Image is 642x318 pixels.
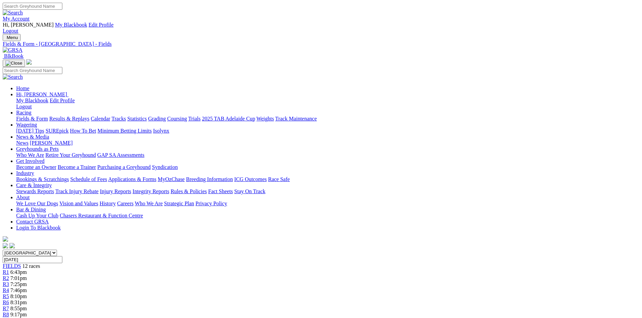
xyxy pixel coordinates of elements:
a: Grading [148,116,166,121]
a: History [99,201,116,206]
a: [PERSON_NAME] [30,140,72,146]
span: Menu [7,35,18,40]
a: Chasers Restaurant & Function Centre [60,213,143,218]
div: Greyhounds as Pets [16,152,639,158]
input: Search [3,67,62,74]
a: We Love Our Dogs [16,201,58,206]
a: Racing [16,110,31,115]
a: Syndication [152,164,178,170]
a: Weights [256,116,274,121]
a: News & Media [16,134,49,140]
a: Care & Integrity [16,182,52,188]
a: Stewards Reports [16,188,54,194]
a: Privacy Policy [195,201,227,206]
img: GRSA [3,47,23,53]
a: Login To Blackbook [16,225,61,231]
span: 7:46pm [10,287,27,293]
a: Careers [117,201,133,206]
div: About [16,201,639,207]
span: 9:17pm [10,312,27,317]
a: Vision and Values [59,201,98,206]
a: Greyhounds as Pets [16,146,59,152]
a: Purchasing a Greyhound [97,164,151,170]
a: ICG Outcomes [234,176,267,182]
a: Calendar [91,116,110,121]
a: Get Involved [16,158,44,164]
span: BlkBook [4,53,24,59]
a: My Account [3,16,30,22]
a: R5 [3,293,9,299]
a: Tracks [112,116,126,121]
a: Track Injury Rebate [55,188,98,194]
img: logo-grsa-white.png [3,236,8,242]
img: Search [3,74,23,80]
span: 8:55pm [10,306,27,311]
span: 8:10pm [10,293,27,299]
a: SUREpick [45,128,68,134]
a: Strategic Plan [164,201,194,206]
a: My Blackbook [55,22,87,28]
a: Cash Up Your Club [16,213,58,218]
div: Fields & Form - [GEOGRAPHIC_DATA] - Fields [3,41,639,47]
span: 12 races [22,263,40,269]
a: Results & Replays [49,116,89,121]
a: Schedule of Fees [70,176,107,182]
span: 8:31pm [10,299,27,305]
span: R4 [3,287,9,293]
img: twitter.svg [9,243,15,248]
span: 7:25pm [10,281,27,287]
a: Hi, [PERSON_NAME] [16,92,68,97]
span: R3 [3,281,9,287]
span: R8 [3,312,9,317]
a: Wagering [16,122,37,128]
a: Fields & Form [16,116,48,121]
span: R2 [3,275,9,281]
a: Breeding Information [186,176,233,182]
a: [DATE] Tips [16,128,44,134]
span: 7:01pm [10,275,27,281]
div: News & Media [16,140,639,146]
a: 2025 TAB Adelaide Cup [202,116,255,121]
a: Rules & Policies [171,188,207,194]
div: Wagering [16,128,639,134]
a: News [16,140,28,146]
a: R6 [3,299,9,305]
a: Bar & Dining [16,207,46,212]
a: Trials [188,116,201,121]
img: Search [3,10,23,16]
a: Fact Sheets [208,188,233,194]
a: Stay On Track [234,188,265,194]
a: BlkBook [3,53,24,59]
a: Injury Reports [100,188,131,194]
a: Bookings & Scratchings [16,176,69,182]
a: Logout [16,104,32,109]
a: Edit Profile [89,22,114,28]
div: My Account [3,22,639,34]
a: Who We Are [135,201,163,206]
span: Hi, [PERSON_NAME] [16,92,67,97]
a: Applications & Forms [108,176,156,182]
a: My Blackbook [16,98,49,103]
a: Contact GRSA [16,219,49,224]
a: About [16,195,30,200]
button: Toggle navigation [3,34,21,41]
a: MyOzChase [158,176,185,182]
a: Track Maintenance [275,116,317,121]
a: Statistics [127,116,147,121]
a: Edit Profile [50,98,75,103]
a: R1 [3,269,9,275]
a: Become an Owner [16,164,56,170]
div: Care & Integrity [16,188,639,195]
img: facebook.svg [3,243,8,248]
a: R7 [3,306,9,311]
input: Search [3,3,62,10]
a: Retire Your Greyhound [45,152,96,158]
div: Racing [16,116,639,122]
a: Who We Are [16,152,44,158]
div: Bar & Dining [16,213,639,219]
a: FIELDS [3,263,21,269]
img: logo-grsa-white.png [26,59,32,65]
